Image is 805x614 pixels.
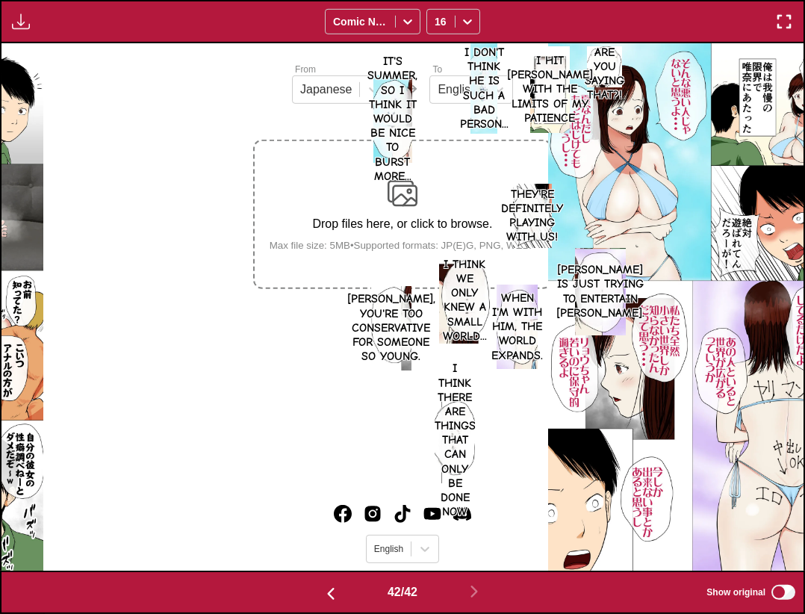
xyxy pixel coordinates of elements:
[344,289,438,367] p: [PERSON_NAME], you're too conservative for someone so young.
[488,288,546,366] p: When I'm with him, the world expands.
[553,260,647,323] p: [PERSON_NAME] is just trying to entertain [PERSON_NAME].
[457,43,512,134] p: I don't think he is such a bad person...
[771,585,795,600] input: Show original
[432,359,479,522] p: I think there are things that can only be done now
[465,583,483,601] img: Next page
[364,52,420,187] p: It's summer, so I think it would be nice to burst more...
[12,13,30,31] img: Download translated images
[504,51,596,128] p: I hit [PERSON_NAME] with the limits of my patience
[439,255,491,347] p: I think we only knew a small world...
[388,586,417,599] span: 42 / 42
[706,587,765,598] span: Show original
[498,184,566,248] p: They're definitely playing with us!
[582,28,627,105] p: Why are you saying that?!
[322,585,340,603] img: Previous page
